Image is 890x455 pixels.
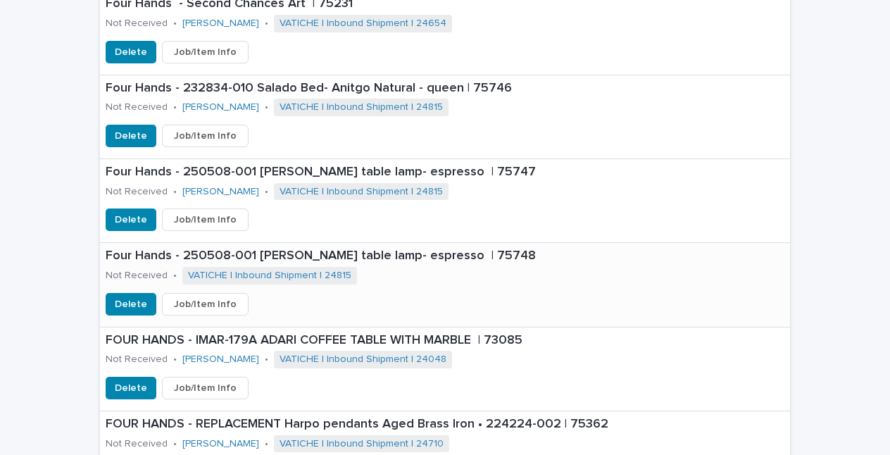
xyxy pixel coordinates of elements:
[100,328,790,411] a: FOUR HANDS - IMAR-179A ADARI COFFEE TABLE WITH MARBLE | 73085Not Received•[PERSON_NAME] •VATICHE ...
[173,270,177,282] p: •
[174,129,237,143] span: Job/Item Info
[106,270,168,282] p: Not Received
[100,159,790,243] a: Four Hands - 250508-001 [PERSON_NAME] table lamp- espresso | 75747Not Received•[PERSON_NAME] •VAT...
[182,354,259,366] a: [PERSON_NAME]
[182,186,259,198] a: [PERSON_NAME]
[174,45,237,59] span: Job/Item Info
[265,186,268,198] p: •
[106,208,156,231] button: Delete
[265,18,268,30] p: •
[265,354,268,366] p: •
[162,208,249,231] button: Job/Item Info
[173,354,177,366] p: •
[162,41,249,63] button: Job/Item Info
[115,381,147,395] span: Delete
[115,45,147,59] span: Delete
[162,377,249,399] button: Job/Item Info
[162,125,249,147] button: Job/Item Info
[106,81,784,96] p: Four Hands - 232834-010 Salado Bed- Anitgo Natural - queen | 75746
[100,243,790,327] a: Four Hands - 250508-001 [PERSON_NAME] table lamp- espresso | 75748Not Received•VATICHE | Inbound ...
[265,101,268,113] p: •
[174,381,237,395] span: Job/Item Info
[280,354,446,366] a: VATICHE | Inbound Shipment | 24048
[106,438,168,450] p: Not Received
[106,249,784,264] p: Four Hands - 250508-001 [PERSON_NAME] table lamp- espresso | 75748
[106,41,156,63] button: Delete
[100,75,790,159] a: Four Hands - 232834-010 Salado Bed- Anitgo Natural - queen | 75746Not Received•[PERSON_NAME] •VAT...
[162,293,249,316] button: Job/Item Info
[115,213,147,227] span: Delete
[106,101,168,113] p: Not Received
[173,186,177,198] p: •
[182,101,259,113] a: [PERSON_NAME]
[106,293,156,316] button: Delete
[182,438,259,450] a: [PERSON_NAME]
[188,270,351,282] a: VATICHE | Inbound Shipment | 24815
[106,186,168,198] p: Not Received
[173,438,177,450] p: •
[106,125,156,147] button: Delete
[280,438,444,450] a: VATICHE | Inbound Shipment | 24710
[265,438,268,450] p: •
[106,377,156,399] button: Delete
[182,18,259,30] a: [PERSON_NAME]
[106,333,784,349] p: FOUR HANDS - IMAR-179A ADARI COFFEE TABLE WITH MARBLE | 73085
[115,129,147,143] span: Delete
[106,354,168,366] p: Not Received
[174,213,237,227] span: Job/Item Info
[106,18,168,30] p: Not Received
[174,297,237,311] span: Job/Item Info
[173,18,177,30] p: •
[106,165,784,180] p: Four Hands - 250508-001 [PERSON_NAME] table lamp- espresso | 75747
[106,417,784,432] p: FOUR HANDS - REPLACEMENT Harpo pendants Aged Brass Iron • 224224-002 | 75362
[280,186,443,198] a: VATICHE | Inbound Shipment | 24815
[280,18,446,30] a: VATICHE | Inbound Shipment | 24654
[115,297,147,311] span: Delete
[173,101,177,113] p: •
[280,101,443,113] a: VATICHE | Inbound Shipment | 24815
